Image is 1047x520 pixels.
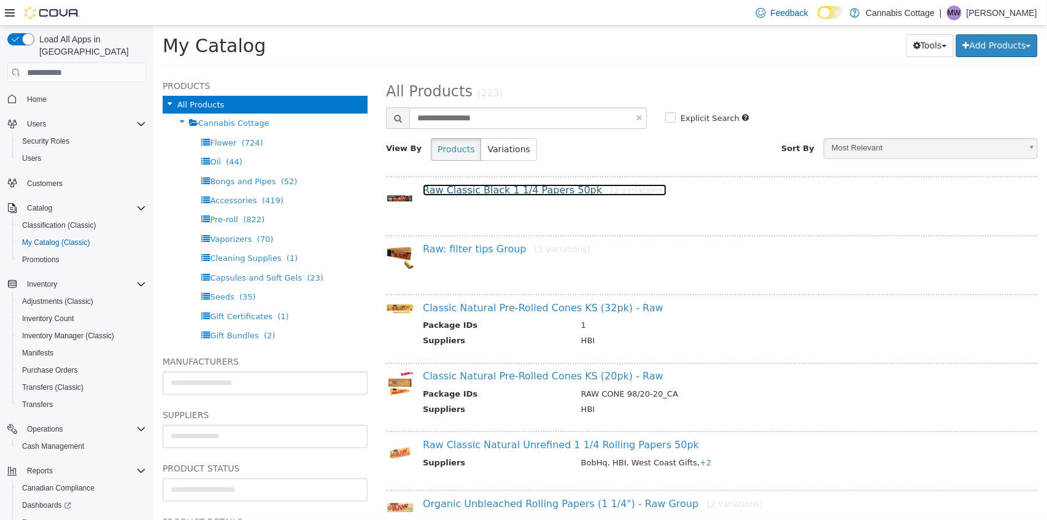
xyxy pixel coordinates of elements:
[56,305,105,314] span: Gift Bundles
[17,151,146,166] span: Users
[940,6,942,20] p: |
[56,266,80,276] span: Seeds
[2,174,151,192] button: Customers
[419,293,865,309] td: 1
[22,422,68,437] button: Operations
[269,158,513,170] a: Raw Classic Black 1 1/4 Papers 50pk[2 variations]
[17,252,64,267] a: Promotions
[22,331,114,341] span: Inventory Manager (Classic)
[269,431,419,446] th: Suppliers
[967,6,1037,20] p: [PERSON_NAME]
[233,414,260,441] img: 150
[2,462,151,479] button: Reports
[2,276,151,293] button: Inventory
[90,189,111,198] span: (822)
[12,251,151,268] button: Promotions
[86,266,102,276] span: (35)
[12,234,151,251] button: My Catalog (Classic)
[17,439,146,454] span: Cash Management
[17,311,79,326] a: Inventory Count
[56,170,103,179] span: Accessories
[12,310,151,327] button: Inventory Count
[56,112,83,122] span: Flower
[233,118,268,127] span: View By
[554,473,609,483] small: [2 variations]
[22,176,68,191] a: Customers
[17,363,146,378] span: Purchase Orders
[269,276,510,288] a: Classic Natural Pre-Rolled Cones KS (32pk) - Raw
[269,344,510,356] a: Classic Natural Pre-Rolled Cones KS (20pk) - Raw
[233,278,260,288] img: 150
[17,294,98,309] a: Adjustments (Classic)
[324,62,350,73] small: (223)
[133,228,144,237] span: (1)
[17,498,146,513] span: Dashboards
[17,252,146,267] span: Promotions
[22,365,78,375] span: Purchase Orders
[22,483,95,493] span: Canadian Compliance
[27,279,57,289] span: Inventory
[12,479,151,497] button: Canadian Compliance
[269,293,419,309] th: Package IDs
[803,9,884,31] button: Add Products
[2,200,151,217] button: Catalog
[88,112,110,122] span: (724)
[753,9,800,31] button: Tools
[17,498,76,513] a: Dashboards
[419,362,865,378] td: RAW CONE 98/20-20_CA
[17,328,146,343] span: Inventory Manager (Classic)
[22,348,53,358] span: Manifests
[12,293,151,310] button: Adjustments (Classic)
[17,481,99,495] a: Canadian Compliance
[27,424,63,434] span: Operations
[22,92,52,107] a: Home
[948,6,960,20] span: MW
[269,217,437,229] a: Raw: filter tips Group[3 variations]
[56,189,85,198] span: Pre-roll
[947,6,962,20] div: Mariana Wolff
[17,439,89,454] a: Cash Management
[22,500,71,510] span: Dashboards
[124,286,135,295] span: (1)
[109,170,130,179] span: (419)
[22,441,84,451] span: Cash Management
[457,160,513,169] small: [2 variations]
[17,218,146,233] span: Classification (Classic)
[22,91,146,106] span: Home
[9,489,214,503] h5: Product Details
[22,277,62,292] button: Inventory
[12,150,151,167] button: Users
[17,346,146,360] span: Manifests
[2,421,151,438] button: Operations
[2,90,151,107] button: Home
[17,151,46,166] a: Users
[128,151,144,160] span: (52)
[22,314,74,324] span: Inventory Count
[24,74,71,83] span: All Products
[56,151,122,160] span: Bongs and Pipes
[751,1,813,25] a: Feedback
[17,294,146,309] span: Adjustments (Classic)
[428,432,558,441] span: BobHq, HBI, West Coast Gifts,
[671,113,868,132] span: Most Relevant
[12,396,151,413] button: Transfers
[17,397,146,412] span: Transfers
[233,473,260,491] img: 150
[56,228,128,237] span: Cleaning Supplies
[153,247,170,257] span: (23)
[17,218,101,233] a: Classification (Classic)
[22,176,146,191] span: Customers
[9,9,112,31] span: My Catalog
[818,19,819,20] span: Dark Mode
[45,93,116,102] span: Cannabis Cottage
[17,235,146,250] span: My Catalog (Classic)
[628,118,661,127] span: Sort By
[27,203,52,213] span: Catalog
[866,6,935,20] p: Cannabis Cottage
[104,209,120,218] span: (70)
[12,217,151,234] button: Classification (Classic)
[17,328,119,343] a: Inventory Manager (Classic)
[546,432,558,441] span: +2
[9,382,214,397] h5: Suppliers
[27,119,46,129] span: Users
